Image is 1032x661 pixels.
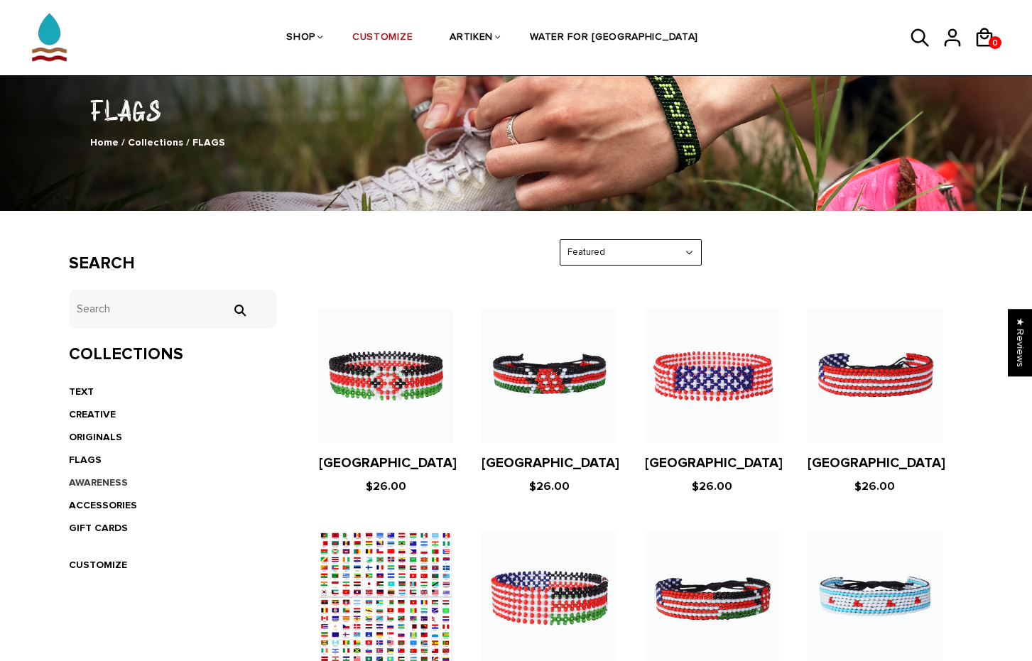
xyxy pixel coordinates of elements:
[69,91,964,129] h1: FLAGS
[128,136,183,148] a: Collections
[69,408,116,420] a: CREATIVE
[69,476,128,488] a: AWARENESS
[530,1,698,76] a: WATER FOR [GEOGRAPHIC_DATA]
[69,344,277,365] h3: Collections
[286,1,315,76] a: SHOP
[69,559,127,571] a: CUSTOMIZE
[808,455,945,471] a: [GEOGRAPHIC_DATA]
[121,136,125,148] span: /
[69,253,277,274] h3: Search
[692,479,732,493] span: $26.00
[352,1,413,76] a: CUSTOMIZE
[319,455,457,471] a: [GEOGRAPHIC_DATA]
[1008,309,1032,376] div: Click to open Judge.me floating reviews tab
[90,136,119,148] a: Home
[482,455,619,471] a: [GEOGRAPHIC_DATA]
[69,290,277,329] input: Search
[645,455,783,471] a: [GEOGRAPHIC_DATA]
[69,454,102,466] a: FLAGS
[192,136,225,148] span: FLAGS
[989,36,1001,49] a: 0
[854,479,895,493] span: $26.00
[529,479,570,493] span: $26.00
[186,136,190,148] span: /
[450,1,493,76] a: ARTIKEN
[225,304,254,317] input: Search
[366,479,406,493] span: $26.00
[69,499,137,511] a: ACCESSORIES
[69,431,122,443] a: ORIGINALS
[69,522,128,534] a: GIFT CARDS
[69,386,94,398] a: TEXT
[989,34,1001,52] span: 0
